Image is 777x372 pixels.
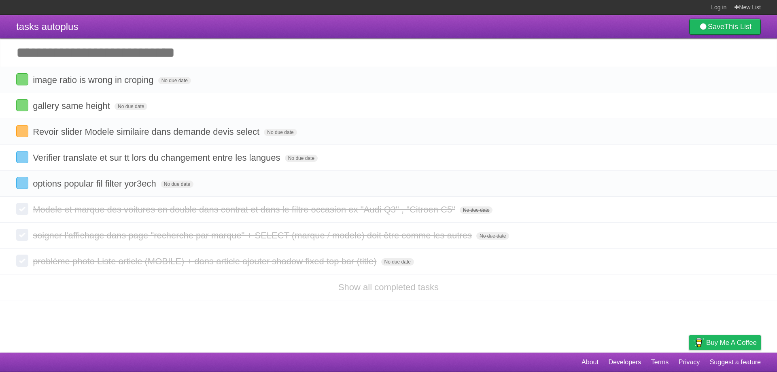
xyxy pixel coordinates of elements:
[158,77,191,84] span: No due date
[33,101,112,111] span: gallery same height
[16,73,28,85] label: Done
[285,155,318,162] span: No due date
[33,127,261,137] span: Revoir slider Modele similaire dans demande devis select
[16,125,28,137] label: Done
[679,355,700,370] a: Privacy
[16,99,28,111] label: Done
[689,335,761,350] a: Buy me a coffee
[33,75,155,85] span: image ratio is wrong in croping
[16,255,28,267] label: Done
[381,258,414,266] span: No due date
[693,336,704,349] img: Buy me a coffee
[651,355,669,370] a: Terms
[338,282,439,292] a: Show all completed tasks
[724,23,752,31] b: This List
[16,177,28,189] label: Done
[608,355,641,370] a: Developers
[582,355,599,370] a: About
[264,129,297,136] span: No due date
[710,355,761,370] a: Suggest a feature
[16,151,28,163] label: Done
[33,153,282,163] span: Verifier translate et sur tt lors du changement entre les langues
[16,229,28,241] label: Done
[33,179,158,189] span: options popular fil filter yor3ech
[115,103,147,110] span: No due date
[33,256,378,266] span: problème photo Liste article (MOBILE) + dans article ajouter shadow fixed top bar (title)
[460,206,493,214] span: No due date
[16,203,28,215] label: Done
[476,232,509,240] span: No due date
[16,21,78,32] span: tasks autoplus
[706,336,757,350] span: Buy me a coffee
[689,19,761,35] a: SaveThis List
[161,181,193,188] span: No due date
[33,204,457,215] span: Modele et marque des voitures en double dans contrat et dans le filtre occasion ex "Audi Q3" , "C...
[33,230,474,240] span: soigner l'affichage dans page "recherche par marque" + SELECT (marque / modele) doit être comme l...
